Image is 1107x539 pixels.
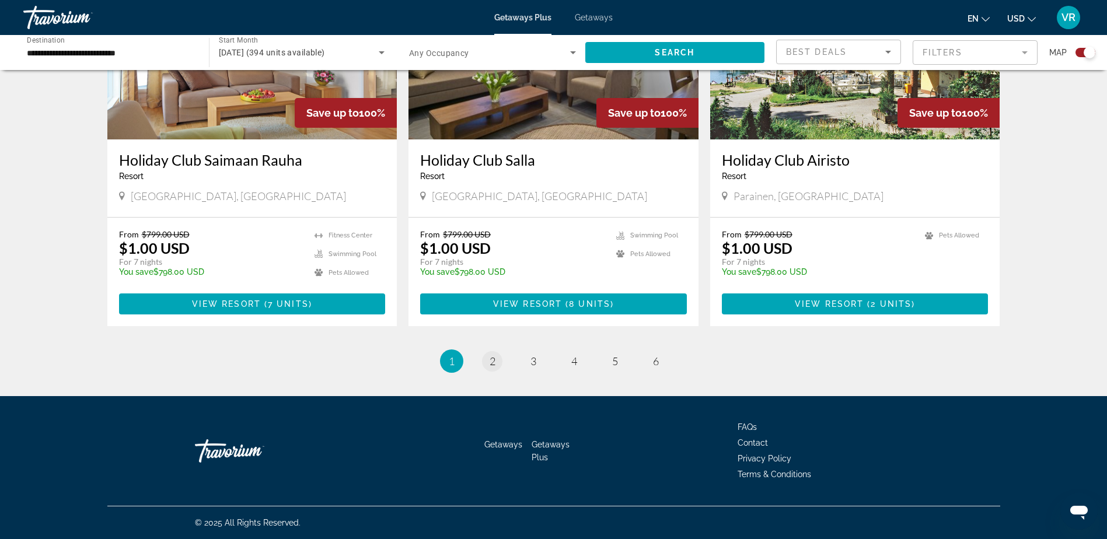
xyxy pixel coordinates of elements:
[119,267,153,276] span: You save
[630,250,671,258] span: Pets Allowed
[494,13,551,22] a: Getaways Plus
[786,45,891,59] mat-select: Sort by
[738,454,791,463] a: Privacy Policy
[219,48,325,57] span: [DATE] (394 units available)
[27,36,65,44] span: Destination
[571,355,577,367] span: 4
[119,239,190,257] p: $1.00 USD
[329,232,372,239] span: Fitness Center
[306,107,359,119] span: Save up to
[131,190,346,202] span: [GEOGRAPHIC_DATA], [GEOGRAPHIC_DATA]
[420,229,440,239] span: From
[484,440,522,449] a: Getaways
[1060,492,1098,530] iframe: Button to launch messaging window
[195,518,301,527] span: © 2025 All Rights Reserved.
[261,299,312,309] span: ( )
[530,355,536,367] span: 3
[219,36,258,44] span: Start Month
[142,229,190,239] span: $799.00 USD
[119,257,303,267] p: For 7 nights
[745,229,792,239] span: $799.00 USD
[119,267,303,276] p: $798.00 USD
[329,269,369,276] span: Pets Allowed
[909,107,962,119] span: Save up to
[1061,12,1075,23] span: VR
[722,229,742,239] span: From
[268,299,309,309] span: 7 units
[786,47,847,57] span: Best Deals
[562,299,614,309] span: ( )
[420,267,605,276] p: $798.00 USD
[585,42,765,63] button: Search
[939,232,979,239] span: Pets Allowed
[1049,44,1067,61] span: Map
[734,190,883,202] span: Parainen, [GEOGRAPHIC_DATA]
[420,171,445,181] span: Resort
[195,433,312,468] a: Travorium
[409,48,469,58] span: Any Occupancy
[722,267,914,276] p: $798.00 USD
[738,470,811,479] a: Terms & Conditions
[653,355,659,367] span: 6
[119,229,139,239] span: From
[119,151,386,169] a: Holiday Club Saimaan Rauha
[420,267,455,276] span: You save
[722,267,756,276] span: You save
[420,151,687,169] a: Holiday Club Salla
[420,257,605,267] p: For 7 nights
[722,293,989,314] button: View Resort(2 units)
[898,98,1000,128] div: 100%
[119,293,386,314] button: View Resort(7 units)
[630,232,678,239] span: Swimming Pool
[493,299,562,309] span: View Resort
[1053,5,1084,30] button: User Menu
[23,2,140,33] a: Travorium
[107,349,1000,373] nav: Pagination
[569,299,610,309] span: 8 units
[420,293,687,314] button: View Resort(8 units)
[722,239,792,257] p: $1.00 USD
[420,239,491,257] p: $1.00 USD
[722,171,746,181] span: Resort
[795,299,864,309] span: View Resort
[608,107,661,119] span: Save up to
[722,257,914,267] p: For 7 nights
[1007,10,1036,27] button: Change currency
[864,299,915,309] span: ( )
[871,299,912,309] span: 2 units
[329,250,376,258] span: Swimming Pool
[913,40,1038,65] button: Filter
[1007,14,1025,23] span: USD
[432,190,647,202] span: [GEOGRAPHIC_DATA], [GEOGRAPHIC_DATA]
[722,151,989,169] a: Holiday Club Airisto
[295,98,397,128] div: 100%
[443,229,491,239] span: $799.00 USD
[490,355,495,367] span: 2
[449,355,455,367] span: 1
[575,13,613,22] a: Getaways
[968,10,990,27] button: Change language
[119,171,144,181] span: Resort
[738,438,768,447] a: Contact
[192,299,261,309] span: View Resort
[596,98,699,128] div: 100%
[612,355,618,367] span: 5
[738,422,757,432] a: FAQs
[655,48,694,57] span: Search
[532,440,570,462] a: Getaways Plus
[968,14,979,23] span: en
